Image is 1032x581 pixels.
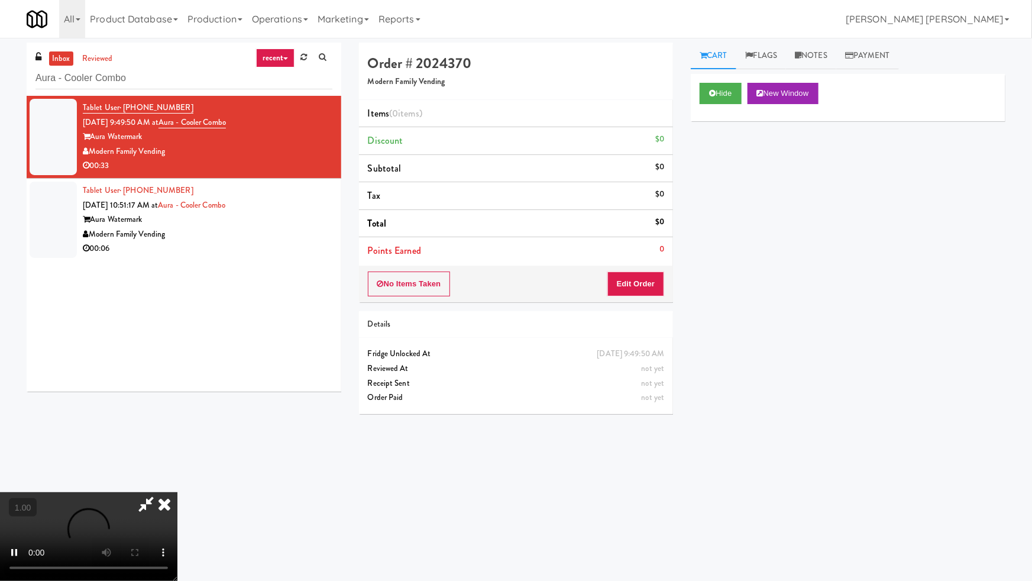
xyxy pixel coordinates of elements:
[642,377,665,389] span: not yet
[83,185,193,196] a: Tablet User· [PHONE_NUMBER]
[659,242,664,257] div: 0
[83,199,158,211] span: [DATE] 10:51:17 AM at
[368,189,380,202] span: Tax
[119,185,193,196] span: · [PHONE_NUMBER]
[691,43,736,69] a: Cart
[83,117,158,128] span: [DATE] 9:49:50 AM at
[655,187,664,202] div: $0
[158,117,226,128] a: Aura - Cooler Combo
[642,392,665,403] span: not yet
[27,96,341,179] li: Tablet User· [PHONE_NUMBER][DATE] 9:49:50 AM atAura - Cooler ComboAura WatermarkModern Family Ven...
[398,106,419,120] ng-pluralize: items
[83,212,332,227] div: Aura Watermark
[655,132,664,147] div: $0
[368,56,665,71] h4: Order # 2024370
[368,134,403,147] span: Discount
[655,160,664,175] div: $0
[368,361,665,376] div: Reviewed At
[368,317,665,332] div: Details
[736,43,787,69] a: Flags
[368,390,665,405] div: Order Paid
[83,144,332,159] div: Modern Family Vending
[368,347,665,361] div: Fridge Unlocked At
[83,241,332,256] div: 00:06
[83,159,332,173] div: 00:33
[389,106,422,120] span: (0 )
[786,43,836,69] a: Notes
[368,78,665,86] h5: Modern Family Vending
[655,215,664,230] div: $0
[27,179,341,261] li: Tablet User· [PHONE_NUMBER][DATE] 10:51:17 AM atAura - Cooler ComboAura WatermarkModern Family Ve...
[49,51,73,66] a: inbox
[158,199,225,211] a: Aura - Cooler Combo
[607,272,665,296] button: Edit Order
[368,162,402,175] span: Subtotal
[368,106,422,120] span: Items
[83,130,332,144] div: Aura Watermark
[597,347,665,361] div: [DATE] 9:49:50 AM
[27,9,47,30] img: Micromart
[642,363,665,374] span: not yet
[35,67,332,89] input: Search vision orders
[368,217,387,230] span: Total
[368,376,665,391] div: Receipt Sent
[368,272,451,296] button: No Items Taken
[256,49,295,67] a: recent
[368,244,421,257] span: Points Earned
[79,51,116,66] a: reviewed
[836,43,899,69] a: Payment
[83,227,332,242] div: Modern Family Vending
[83,102,193,114] a: Tablet User· [PHONE_NUMBER]
[748,83,819,104] button: New Window
[700,83,741,104] button: Hide
[119,102,193,113] span: · [PHONE_NUMBER]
